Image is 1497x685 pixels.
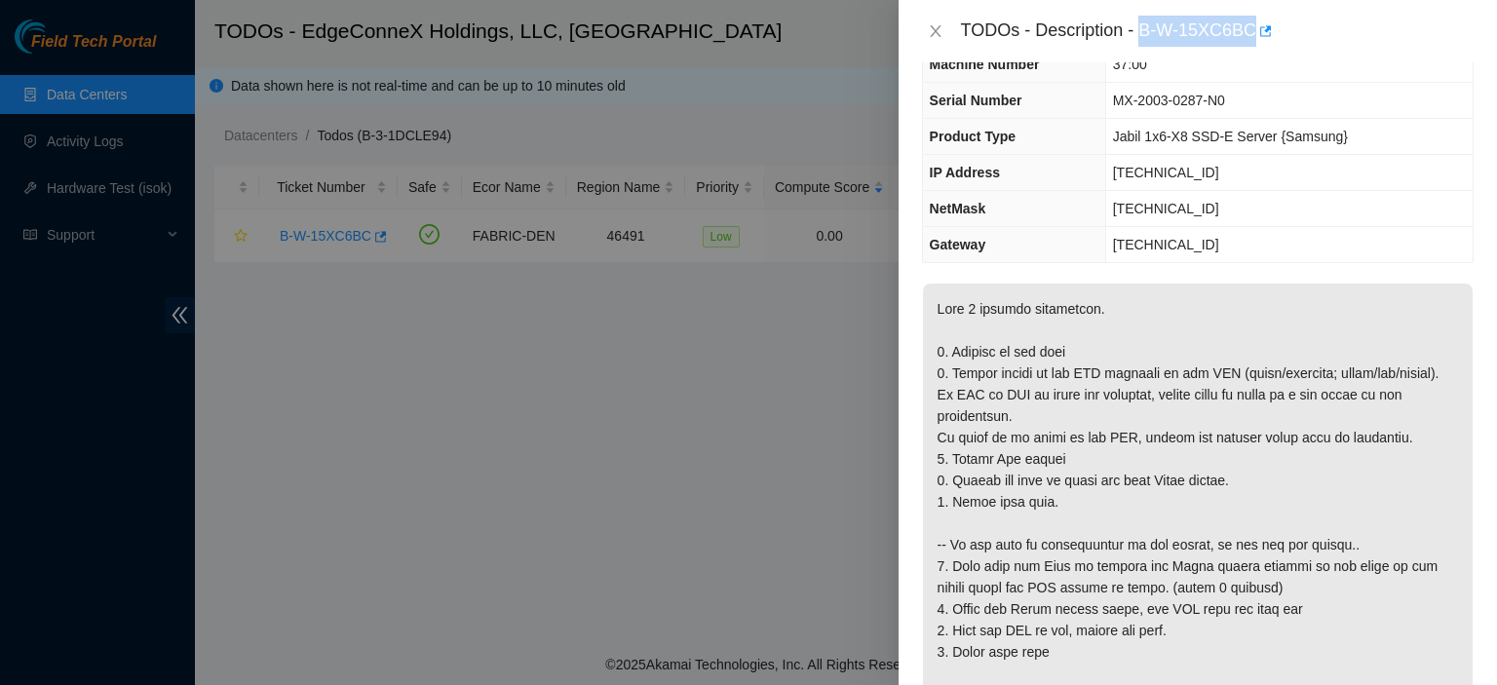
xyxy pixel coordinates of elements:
span: Gateway [930,237,986,252]
span: [TECHNICAL_ID] [1113,165,1219,180]
span: [TECHNICAL_ID] [1113,201,1219,216]
span: 37:00 [1113,57,1147,72]
span: close [928,23,943,39]
span: MX-2003-0287-N0 [1113,93,1225,108]
span: NetMask [930,201,986,216]
span: IP Address [930,165,1000,180]
button: Close [922,22,949,41]
span: [TECHNICAL_ID] [1113,237,1219,252]
span: Product Type [930,129,1016,144]
span: Serial Number [930,93,1022,108]
span: Jabil 1x6-X8 SSD-E Server {Samsung} [1113,129,1348,144]
div: TODOs - Description - B-W-15XC6BC [961,16,1474,47]
span: Machine Number [930,57,1040,72]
